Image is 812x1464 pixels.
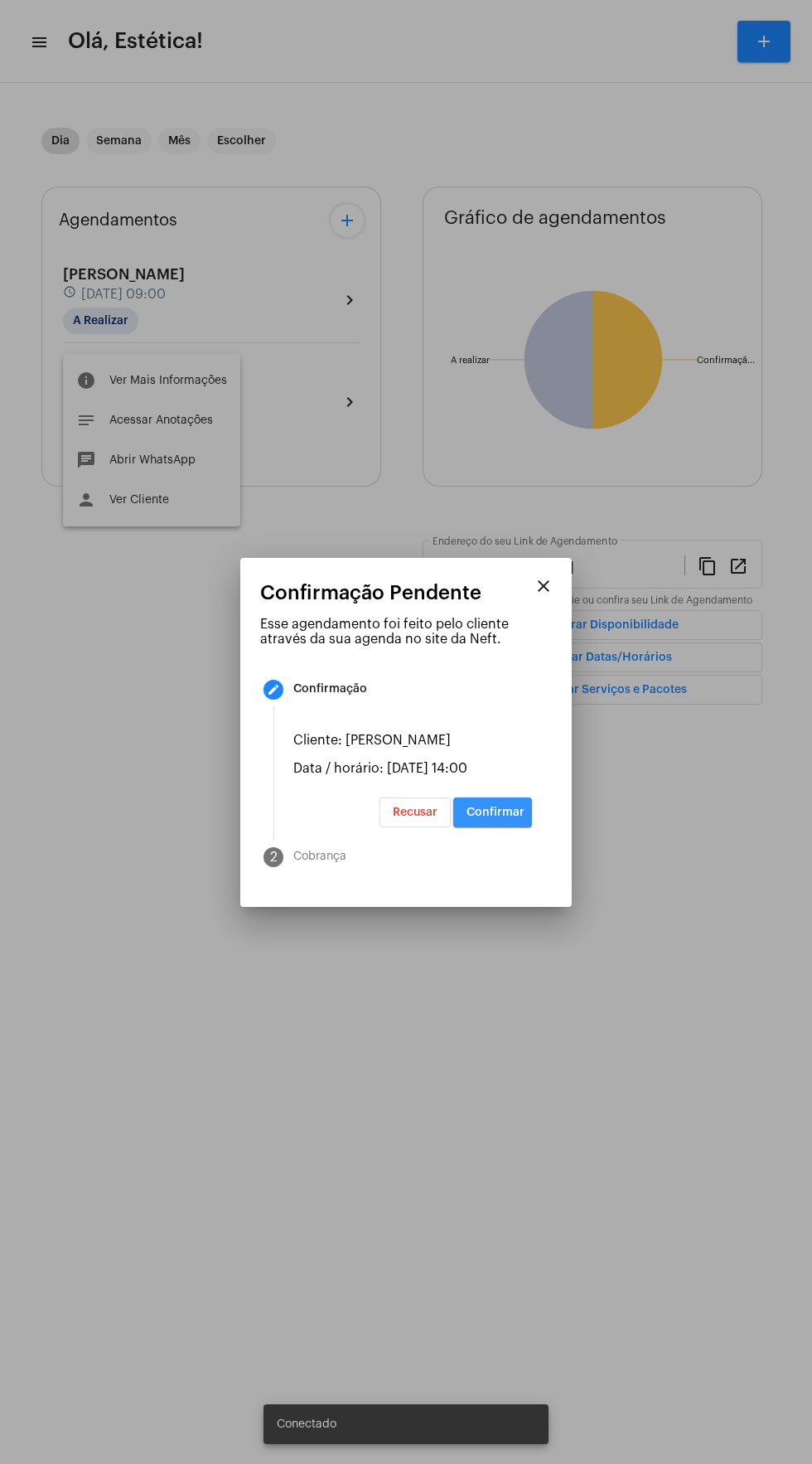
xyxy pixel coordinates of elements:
[466,807,524,818] span: Confirmar
[260,582,481,604] span: Confirmação Pendente
[453,797,532,827] button: Confirmar
[293,761,532,776] p: Data / horário: [DATE] 14:00
[379,797,451,827] button: Recusar
[293,733,532,748] p: Cliente: [PERSON_NAME]
[393,807,437,818] span: Recusar
[534,576,553,596] mat-icon: close
[260,617,552,647] p: Esse agendamento foi feito pelo cliente através da sua agenda no site da Neft.
[277,1416,336,1432] span: Conectado
[267,683,280,696] mat-icon: create
[293,683,367,696] div: Confirmação
[270,850,278,865] span: 2
[293,851,346,863] div: Cobrança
